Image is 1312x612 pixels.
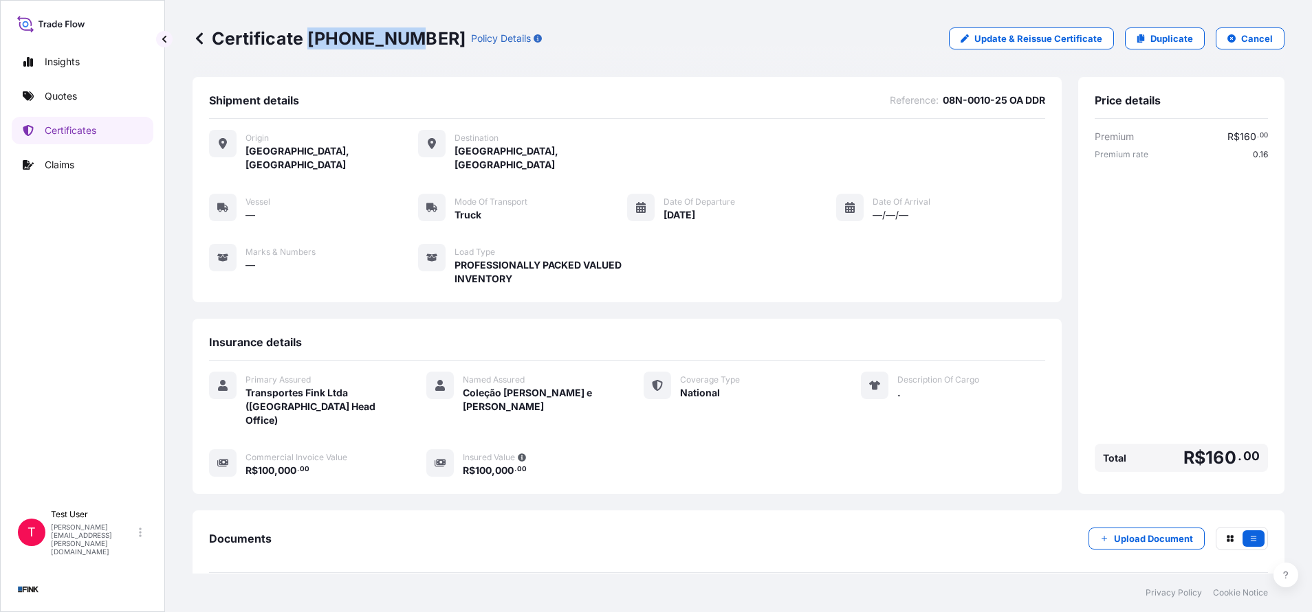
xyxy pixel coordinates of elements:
span: . [297,467,299,472]
span: 00 [1260,133,1268,138]
span: 00 [1243,452,1260,460]
span: Description Of Cargo [897,374,979,385]
span: Destination [455,133,499,144]
span: 100 [475,466,492,475]
span: Premium rate [1095,149,1148,160]
span: — [245,258,255,272]
a: Cookie Notice [1213,587,1268,598]
span: . [897,386,901,400]
span: Premium [1095,130,1134,144]
span: Shipment details [209,93,299,107]
span: 000 [495,466,514,475]
span: Primary Assured [245,374,311,385]
span: 160 [1205,449,1236,466]
p: Upload Document [1114,532,1193,545]
span: 00 [300,467,309,472]
span: [GEOGRAPHIC_DATA], [GEOGRAPHIC_DATA] [245,144,418,172]
span: Documents [209,532,272,545]
span: Date of Departure [664,196,735,207]
span: R$ [463,466,475,475]
p: Quotes [45,89,77,103]
a: Duplicate [1125,27,1205,49]
span: Vessel [245,196,270,207]
span: 000 [278,466,296,475]
a: Privacy Policy [1146,587,1202,598]
span: Price details [1095,93,1161,107]
span: Reference : [890,93,939,107]
span: Insurance details [209,335,302,349]
p: Cancel [1241,32,1273,45]
span: . [514,467,516,472]
p: Update & Reissue Certificate [974,32,1102,45]
span: Transportes Fink Ltda ([GEOGRAPHIC_DATA] Head Office) [245,386,393,427]
p: Certificates [45,124,96,137]
span: R$ [1183,449,1205,466]
span: 00 [517,467,527,472]
p: Certificate [PHONE_NUMBER] [193,27,466,49]
span: T [28,525,36,539]
a: Quotes [12,82,153,110]
span: National [680,386,720,400]
span: —/—/— [873,208,908,222]
a: Update & Reissue Certificate [949,27,1114,49]
span: R$ [245,466,258,475]
span: R$ [1227,132,1240,141]
span: Named Assured [463,374,525,385]
p: Duplicate [1150,32,1193,45]
button: Cancel [1216,27,1284,49]
span: . [1257,133,1259,138]
a: Claims [12,151,153,179]
span: Origin [245,133,269,144]
button: Upload Document [1089,528,1205,549]
span: . [1238,452,1242,460]
span: Date of Arrival [873,196,930,207]
span: Truck [455,208,481,222]
span: 0.16 [1253,149,1268,160]
span: Marks & Numbers [245,247,316,258]
span: 160 [1240,132,1256,141]
span: Insured Value [463,452,515,463]
p: Policy Details [471,32,531,45]
span: 08N-0010-25 OA DDR [943,93,1045,107]
p: Insights [45,55,80,69]
span: Coverage Type [680,374,740,385]
span: Load Type [455,247,495,258]
span: Commercial Invoice Value [245,452,347,463]
span: — [245,208,255,222]
img: organization-logo [17,578,39,600]
span: Total [1103,451,1126,465]
span: , [492,466,495,475]
span: PROFESSIONALLY PACKED VALUED INVENTORY [455,258,627,286]
span: Mode of Transport [455,196,527,207]
span: 100 [258,466,274,475]
p: Claims [45,158,74,172]
p: [PERSON_NAME][EMAIL_ADDRESS][PERSON_NAME][DOMAIN_NAME] [51,523,136,556]
span: [DATE] [664,208,695,222]
a: Certificates [12,117,153,144]
a: Insights [12,48,153,76]
p: Test User [51,509,136,520]
span: [GEOGRAPHIC_DATA], [GEOGRAPHIC_DATA] [455,144,627,172]
span: , [274,466,278,475]
span: Coleção [PERSON_NAME] e [PERSON_NAME] [463,386,611,413]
